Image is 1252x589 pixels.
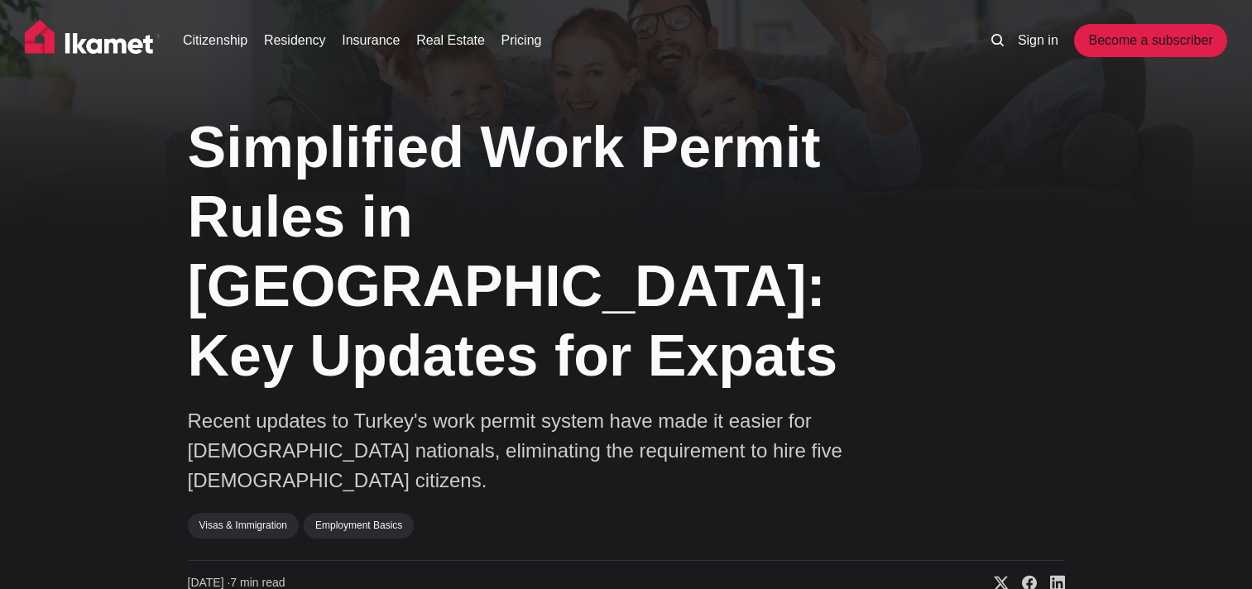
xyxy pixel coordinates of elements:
a: Real Estate [416,31,485,50]
a: Visas & Immigration [188,513,299,538]
h1: Simplified Work Permit Rules in [GEOGRAPHIC_DATA]: Key Updates for Expats [188,113,899,390]
a: Sign in [1018,31,1058,50]
a: Become a subscriber [1074,24,1226,57]
a: Insurance [342,31,400,50]
a: Citizenship [183,31,247,50]
img: Ikamet home [25,20,161,61]
p: Recent updates to Turkey's work permit system have made it easier for [DEMOGRAPHIC_DATA] national... [188,406,850,496]
a: Employment Basics [304,513,414,538]
a: Residency [264,31,326,50]
span: [DATE] ∙ [188,576,231,589]
a: Pricing [501,31,542,50]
